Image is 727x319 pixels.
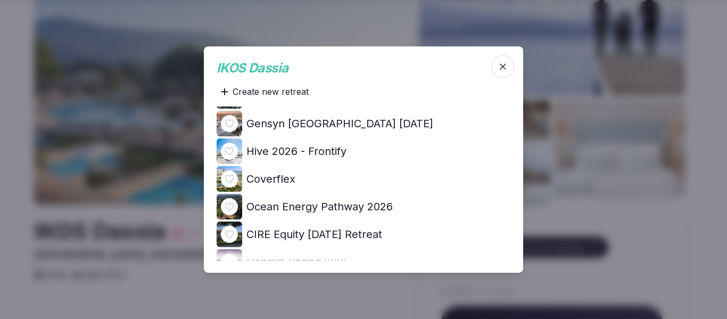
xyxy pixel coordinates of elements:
[217,60,288,76] span: IKOS Dassia
[246,227,382,242] h4: CIRE Equity [DATE] Retreat
[217,111,242,136] img: Top retreat image for the retreat: Gensyn Lisbon November 2025
[246,171,295,186] h4: Coverflex
[246,144,346,159] h4: Hive 2026 - Frontify
[217,81,313,102] div: Create new retreat
[246,199,393,214] h4: Ocean Energy Pathway 2026
[217,222,242,247] img: Top retreat image for the retreat: CIRE Equity February 2026 Retreat
[217,166,242,192] img: Top retreat image for the retreat: Coverflex
[246,116,433,131] h4: Gensyn [GEOGRAPHIC_DATA] [DATE]
[217,194,242,219] img: Top retreat image for the retreat: Ocean Energy Pathway 2026
[217,138,242,164] img: Top retreat image for the retreat: Hive 2026 - Frontify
